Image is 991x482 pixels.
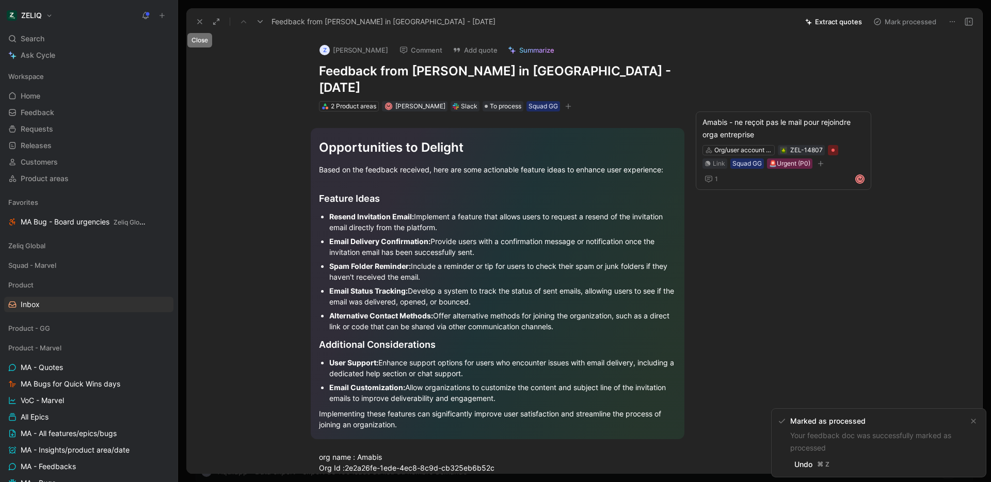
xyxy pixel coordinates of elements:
[790,415,963,427] div: Marked as processed
[713,158,725,169] div: Link
[4,277,173,293] div: Product
[702,116,865,141] div: Amabis - ne reçoit pas le mail pour rejoindre orga entreprise
[319,452,676,473] div: org name : Amabis Org Id :
[386,104,391,109] div: M
[21,140,52,151] span: Releases
[7,10,17,21] img: ZELIQ
[780,148,787,154] img: 🪲
[329,382,676,404] div: Allow organizations to customize the content and subject line of the invitation emails to improve...
[8,240,45,251] span: Zeliq Global
[4,69,173,84] div: Workspace
[21,173,69,184] span: Product areas
[329,262,411,270] strong: Spam Folder Reminder:
[329,261,676,282] div: Include a reminder or tip for users to check their spam or junk folders if they haven't received ...
[329,285,676,307] div: Develop a system to track the status of sent emails, allowing users to see if the email was deliv...
[4,238,173,256] div: Zeliq Global
[319,45,330,55] div: z
[329,383,405,392] strong: Email Customization:
[519,45,554,55] span: Summarize
[4,459,173,474] a: MA - Feedbacks
[395,43,447,57] button: Comment
[319,138,676,157] div: Opportunities to Delight
[4,376,173,392] a: MA Bugs for Quick Wins days
[319,63,676,96] h1: Feedback from [PERSON_NAME] in [GEOGRAPHIC_DATA] - [DATE]
[790,145,823,155] div: ZEL-14807
[4,360,173,375] a: MA - Quotes
[529,101,558,111] div: Squad GG
[461,101,477,111] div: Slack
[8,71,44,82] span: Workspace
[4,138,173,153] a: Releases
[4,154,173,170] a: Customers
[319,164,676,175] div: Based on the feedback received, here are some actionable feature ideas to enhance user experience:
[702,173,720,185] button: 1
[732,158,762,169] div: Squad GG
[329,237,430,246] strong: Email Delivery Confirmation:
[8,343,61,353] span: Product - Marvel
[21,395,64,406] span: VoC - Marvel
[801,14,867,29] button: Extract quotes
[21,11,42,20] h1: ZELIQ
[21,362,63,373] span: MA - Quotes
[4,47,173,63] a: Ask Cycle
[21,107,54,118] span: Feedback
[4,8,55,23] button: ZELIQZELIQ
[329,212,414,221] strong: Resend Invitation Email:
[4,297,173,312] a: Inbox
[21,461,76,472] span: MA - Feedbacks
[329,286,408,295] strong: Email Status Tracking:
[319,191,676,205] div: Feature Ideas
[790,431,951,452] span: Your feedback doc was successfully marked as processed
[315,42,393,58] button: z[PERSON_NAME]
[331,101,376,111] div: 2 Product areas
[869,14,941,29] button: Mark processed
[769,158,810,169] div: 🚨Urgent (P0)
[794,458,812,471] span: Undo
[21,217,147,228] span: MA Bug - Board urgencies
[714,145,772,155] div: Org/user account management
[4,258,173,276] div: Squad - Marvel
[4,409,173,425] a: All Epics
[21,412,49,422] span: All Epics
[448,43,502,57] button: Add quote
[4,88,173,104] a: Home
[271,15,495,28] span: Feedback from [PERSON_NAME] in [GEOGRAPHIC_DATA] - [DATE]
[4,121,173,137] a: Requests
[4,258,173,273] div: Squad - Marvel
[780,147,787,154] button: 🪲
[319,408,676,430] div: Implementing these features can significantly improve user satisfaction and streamline the proces...
[4,277,173,312] div: ProductInbox
[4,214,173,230] a: MA Bug - Board urgenciesZeliq Global
[824,459,831,470] div: Z
[4,320,173,336] div: Product - GG
[490,101,521,111] span: To process
[4,105,173,120] a: Feedback
[329,236,676,258] div: Provide users with a confirmation message or notification once the invitation email has been succ...
[8,260,56,270] span: Squad - Marvel
[790,458,835,471] button: Undo⌘Z
[21,299,40,310] span: Inbox
[329,358,378,367] strong: User Support:
[21,124,53,134] span: Requests
[8,197,38,207] span: Favorites
[21,428,117,439] span: MA - All features/epics/bugs
[4,195,173,210] div: Favorites
[329,310,676,332] div: Offer alternative methods for joining the organization, such as a direct link or code that can be...
[715,176,718,182] span: 1
[817,459,824,470] div: ⌘
[4,320,173,339] div: Product - GG
[21,33,44,45] span: Search
[4,238,173,253] div: Zeliq Global
[21,157,58,167] span: Customers
[21,379,120,389] span: MA Bugs for Quick Wins days
[345,463,494,472] span: 2e2a26fe-1ede-4ec8-8c9d-cb325eb6b52c
[4,426,173,441] a: MA - All features/epics/bugs
[4,340,173,356] div: Product - Marvel
[4,31,173,46] div: Search
[114,218,148,226] span: Zeliq Global
[319,338,676,351] div: Additional Considerations
[8,280,34,290] span: Product
[4,171,173,186] a: Product areas
[483,101,523,111] div: To process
